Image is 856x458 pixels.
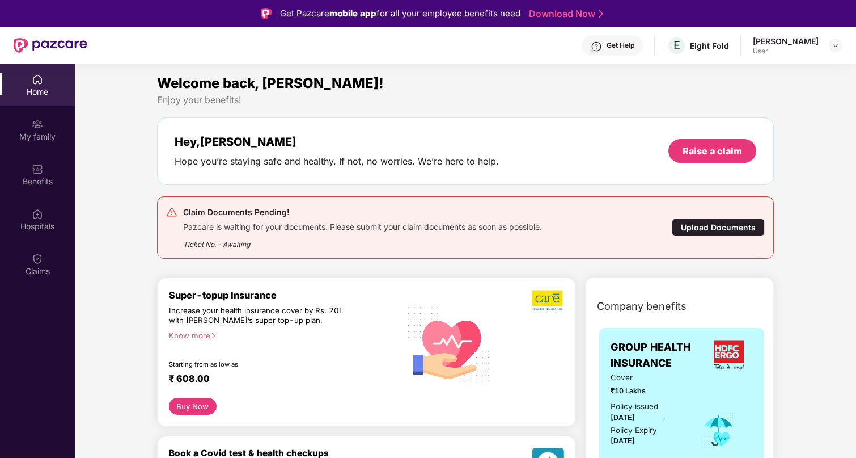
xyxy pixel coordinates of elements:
a: Download Now [529,8,600,20]
div: Claim Documents Pending! [183,205,542,219]
span: [DATE] [611,413,635,422]
div: Enjoy your benefits! [157,94,774,106]
div: Super-topup Insurance [169,289,400,301]
img: svg+xml;base64,PHN2ZyBpZD0iSGVscC0zMngzMiIgeG1sbnM9Imh0dHA6Ly93d3cudzMub3JnLzIwMDAvc3ZnIiB3aWR0aD... [591,41,602,52]
div: Ticket No. - Awaiting [183,232,542,250]
img: icon [700,412,737,449]
div: Raise a claim [683,145,742,157]
div: Upload Documents [672,219,765,236]
div: Policy issued [611,401,658,413]
img: Stroke [599,8,603,20]
div: Get Pazcare for all your employee benefits need [280,7,520,20]
span: [DATE] [611,436,635,445]
span: Company benefits [597,299,687,314]
img: svg+xml;base64,PHN2ZyBpZD0iQmVuZWZpdHMiIHhtbG5zPSJodHRwOi8vd3d3LnczLm9yZy8yMDAwL3N2ZyIgd2lkdGg9Ij... [32,163,43,175]
span: Cover [611,372,685,384]
div: Eight Fold [690,40,729,51]
span: Welcome back, [PERSON_NAME]! [157,75,384,91]
img: svg+xml;base64,PHN2ZyB4bWxucz0iaHR0cDovL3d3dy53My5vcmcvMjAwMC9zdmciIHhtbG5zOnhsaW5rPSJodHRwOi8vd3... [400,293,498,394]
img: svg+xml;base64,PHN2ZyBpZD0iQ2xhaW0iIHhtbG5zPSJodHRwOi8vd3d3LnczLm9yZy8yMDAwL3N2ZyIgd2lkdGg9IjIwIi... [32,253,43,264]
strong: mobile app [329,8,376,19]
img: svg+xml;base64,PHN2ZyB3aWR0aD0iMjAiIGhlaWdodD0iMjAiIHZpZXdCb3g9IjAgMCAyMCAyMCIgZmlsbD0ibm9uZSIgeG... [32,119,43,130]
div: [PERSON_NAME] [753,36,819,47]
div: Starting from as low as [169,360,351,368]
img: svg+xml;base64,PHN2ZyB4bWxucz0iaHR0cDovL3d3dy53My5vcmcvMjAwMC9zdmciIHdpZHRoPSIyNCIgaGVpZ2h0PSIyNC... [166,207,177,218]
img: svg+xml;base64,PHN2ZyBpZD0iSG9tZSIgeG1sbnM9Imh0dHA6Ly93d3cudzMub3JnLzIwMDAvc3ZnIiB3aWR0aD0iMjAiIG... [32,74,43,85]
div: Hey, [PERSON_NAME] [175,135,499,149]
span: right [210,333,217,339]
span: GROUP HEALTH INSURANCE [611,339,706,372]
div: User [753,47,819,56]
div: Increase your health insurance cover by Rs. 20L with [PERSON_NAME]’s super top-up plan. [169,306,350,326]
div: Get Help [607,41,634,50]
span: ₹10 Lakhs [611,385,685,397]
button: Buy Now [169,398,217,415]
div: Know more [169,331,393,339]
div: ₹ 608.00 [169,373,388,386]
img: b5dec4f62d2307b9de63beb79f102df3.png [532,289,564,311]
div: Pazcare is waiting for your documents. Please submit your claim documents as soon as possible. [183,219,542,232]
img: svg+xml;base64,PHN2ZyBpZD0iRHJvcGRvd24tMzJ4MzIiIHhtbG5zPSJodHRwOi8vd3d3LnczLm9yZy8yMDAwL3N2ZyIgd2... [831,41,840,50]
img: New Pazcare Logo [14,38,87,53]
span: E [673,39,680,52]
img: svg+xml;base64,PHN2ZyBpZD0iSG9zcGl0YWxzIiB4bWxucz0iaHR0cDovL3d3dy53My5vcmcvMjAwMC9zdmciIHdpZHRoPS... [32,208,43,220]
div: Policy Expiry [611,425,657,436]
img: insurerLogo [714,340,744,371]
div: Hope you’re staying safe and healthy. If not, no worries. We’re here to help. [175,156,499,167]
img: Logo [261,8,272,19]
